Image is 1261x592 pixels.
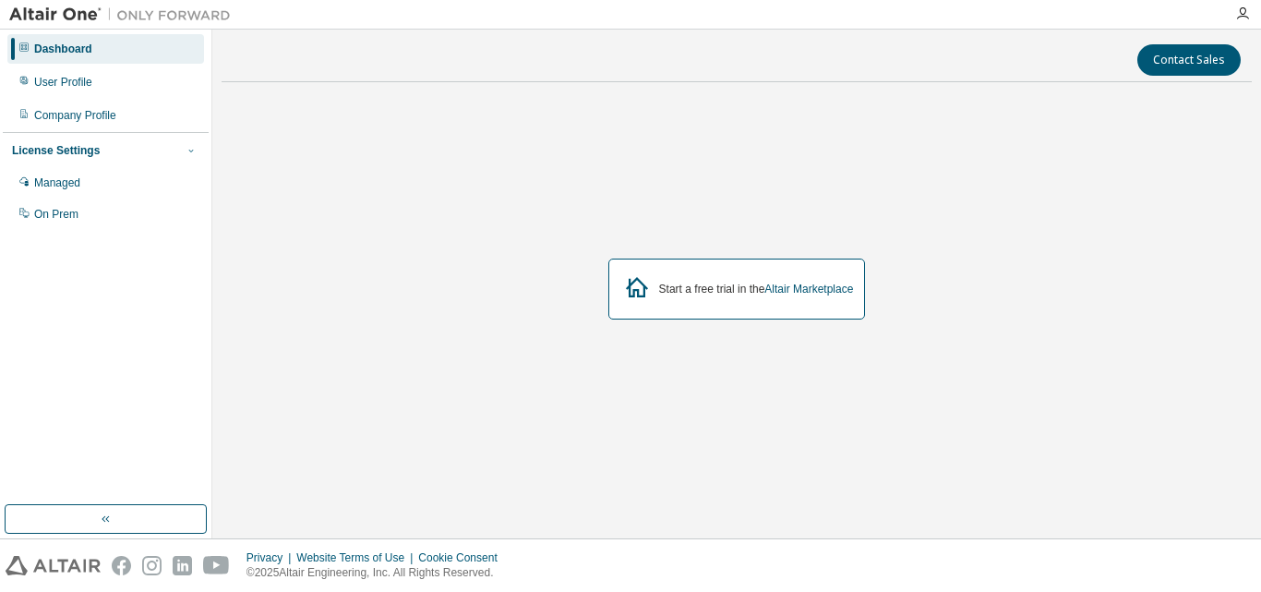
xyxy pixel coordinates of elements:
[112,556,131,575] img: facebook.svg
[12,143,100,158] div: License Settings
[173,556,192,575] img: linkedin.svg
[9,6,240,24] img: Altair One
[142,556,162,575] img: instagram.svg
[418,550,508,565] div: Cookie Consent
[34,207,78,222] div: On Prem
[1137,44,1241,76] button: Contact Sales
[659,282,854,296] div: Start a free trial in the
[246,565,509,581] p: © 2025 Altair Engineering, Inc. All Rights Reserved.
[296,550,418,565] div: Website Terms of Use
[34,108,116,123] div: Company Profile
[246,550,296,565] div: Privacy
[34,42,92,56] div: Dashboard
[6,556,101,575] img: altair_logo.svg
[203,556,230,575] img: youtube.svg
[34,175,80,190] div: Managed
[34,75,92,90] div: User Profile
[764,283,853,296] a: Altair Marketplace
